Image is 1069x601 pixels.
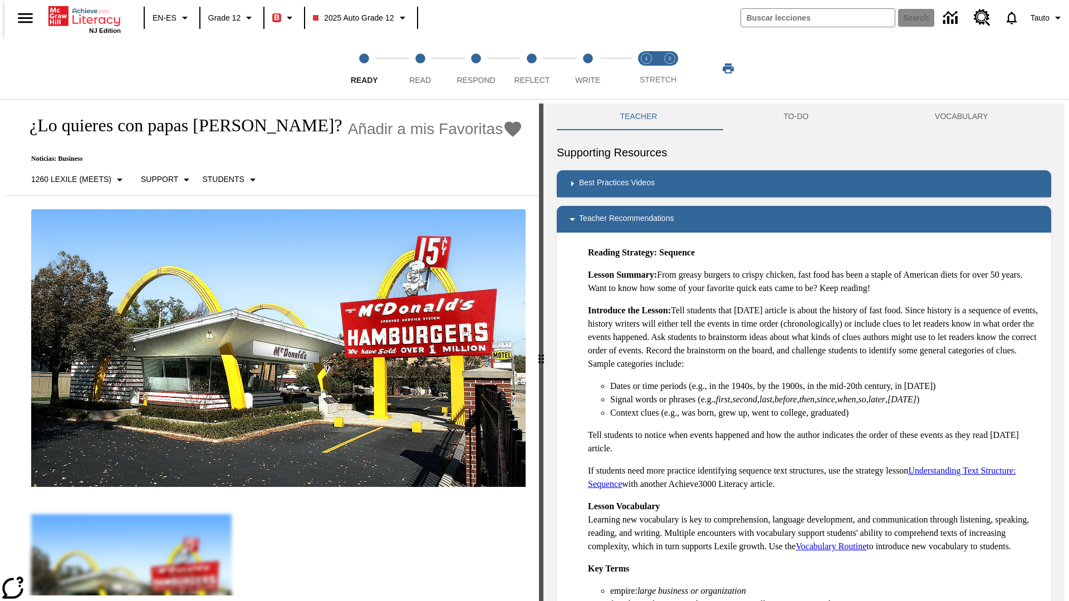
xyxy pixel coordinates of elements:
[141,174,178,185] p: Support
[872,104,1051,130] button: VOCABULARY
[588,564,629,573] strong: Key Terms
[388,38,452,99] button: Read step 2 of 5
[575,76,600,85] span: Write
[557,170,1051,197] div: Best Practices Videos
[967,3,997,33] a: Centro de recursos, Se abrirá en una pestaña nueva.
[610,380,1042,393] li: Dates or time periods (e.g., in the 1940s, by the 1900s, in the mid-20th century, in [DATE])
[630,38,663,99] button: Stretch Read step 1 of 2
[610,584,1042,598] li: empire:
[817,395,835,404] em: since
[741,9,895,27] input: search field
[9,2,42,35] button: Abrir el menú lateral
[308,8,413,28] button: Class: 2025 Auto Grade 12, Selecciona una clase
[588,248,657,257] strong: Reading Strategy:
[348,120,503,138] span: Añadir a mis Favoritas
[796,541,866,551] a: Vocabulary Routine
[499,38,564,99] button: Reflect step 4 of 5
[48,4,121,34] div: Portada
[208,12,241,24] span: Grade 12
[89,27,121,34] span: NJ Edition
[27,170,131,190] button: Seleccione Lexile, 1260 Lexile (Meets)
[557,206,1051,233] div: Teacher Recommendations
[588,306,671,315] strong: Introduce the Lesson:
[556,38,620,99] button: Write step 5 of 5
[1031,12,1050,24] span: Tauto
[348,119,523,139] button: Añadir a mis Favoritas - ¿Lo quieres con papas fritas?
[720,104,872,130] button: TO-DO
[588,466,1016,489] a: Understanding Text Structure: Sequence
[351,76,378,85] span: Ready
[18,155,523,163] p: Noticias: Business
[557,144,1051,161] h6: Supporting Resources
[837,395,856,404] em: when
[409,76,431,85] span: Read
[640,75,676,84] span: STRETCH
[859,395,866,404] em: so
[543,104,1065,601] div: activity
[887,395,916,404] em: [DATE]
[204,8,260,28] button: Grado: Grade 12, Elige un grado
[4,104,539,595] div: reading
[31,209,526,487] img: One of the first McDonald's stores, with the iconic red sign and golden arches.
[444,38,508,99] button: Respond step 3 of 5
[198,170,263,190] button: Seleccionar estudiante
[659,248,695,257] strong: Sequence
[774,395,797,404] em: before
[557,104,1051,130] div: Instructional Panel Tabs
[457,76,495,85] span: Respond
[610,393,1042,406] li: Signal words or phrases (e.g., , , , , , , , , , )
[579,177,655,190] p: Best Practices Videos
[18,115,342,136] h1: ¿Lo quieres con papas [PERSON_NAME]?
[610,406,1042,420] li: Context clues (e.g., was born, grew up, went to college, graduated)
[153,12,176,24] span: EN-ES
[588,268,1042,295] p: From greasy burgers to crispy chicken, fast food has been a staple of American diets for over 50 ...
[588,501,660,511] strong: Lesson Vocabulary
[759,395,772,404] em: last
[716,395,730,404] em: first
[588,428,1042,455] p: Tell students to notice when events happened and how the author indicates the order of these even...
[1026,8,1069,28] button: Perfil/Configuración
[588,500,1042,553] p: Learning new vocabulary is key to comprehension, language development, and communication through ...
[638,586,746,595] em: large business or organization
[869,395,885,404] em: later
[332,38,396,99] button: Ready step 1 of 5
[654,38,686,99] button: Stretch Respond step 2 of 2
[733,395,757,404] em: second
[514,76,550,85] span: Reflect
[710,58,746,78] button: Imprimir
[668,56,671,61] text: 2
[557,104,720,130] button: Teacher
[274,11,279,24] span: B
[588,464,1042,491] p: If students need more practice identifying sequence text structures, use the strategy lesson with...
[31,174,111,185] p: 1260 Lexile (Meets)
[148,8,196,28] button: Language: EN-ES, Selecciona un idioma
[936,3,967,33] a: Centro de información
[799,395,815,404] em: then
[579,213,674,226] p: Teacher Recommendations
[997,3,1026,32] a: Notificaciones
[588,304,1042,371] p: Tell students that [DATE] article is about the history of fast food. Since history is a sequence ...
[136,170,198,190] button: Tipo de apoyo, Support
[645,56,648,61] text: 1
[588,270,657,279] strong: Lesson Summary:
[313,12,394,24] span: 2025 Auto Grade 12
[202,174,244,185] p: Students
[539,104,543,601] div: Pulsa la tecla de intro o la barra espaciadora y luego presiona las flechas de derecha e izquierd...
[268,8,301,28] button: Boost El color de la clase es rojo. Cambiar el color de la clase.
